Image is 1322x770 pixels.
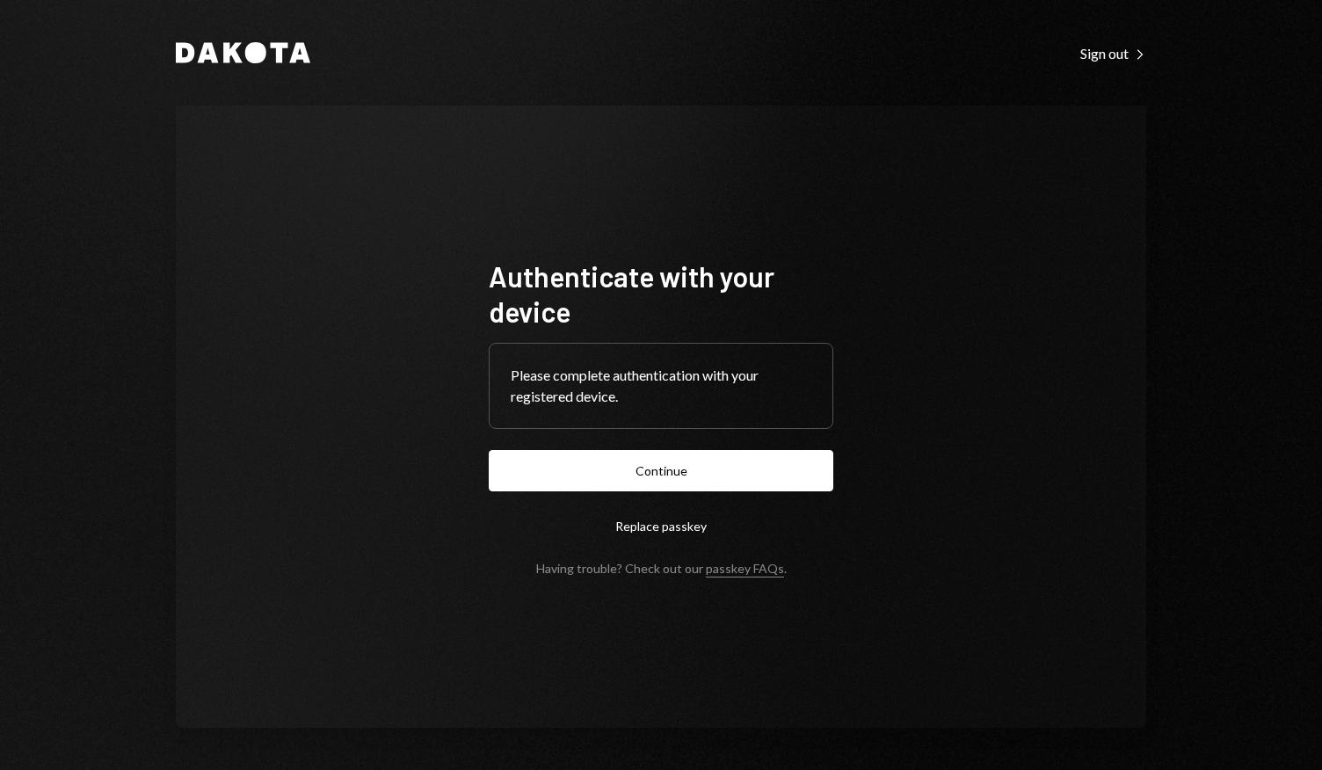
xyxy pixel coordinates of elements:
[511,365,811,407] div: Please complete authentication with your registered device.
[489,505,833,547] button: Replace passkey
[1080,43,1146,62] a: Sign out
[706,561,784,577] a: passkey FAQs
[489,450,833,491] button: Continue
[1080,45,1146,62] div: Sign out
[536,561,787,576] div: Having trouble? Check out our .
[489,258,833,329] h1: Authenticate with your device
